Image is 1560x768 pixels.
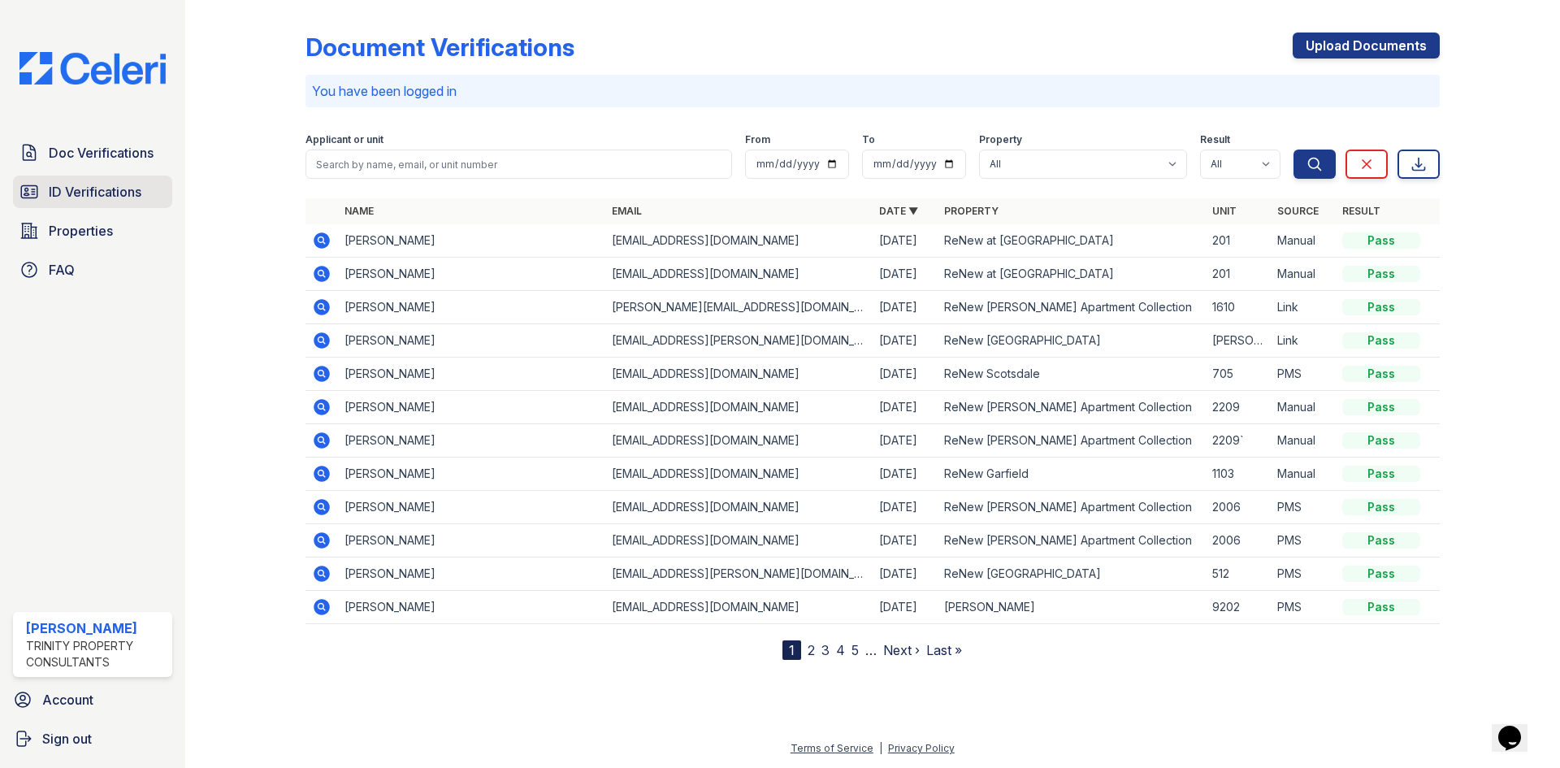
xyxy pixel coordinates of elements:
img: CE_Logo_Blue-a8612792a0a2168367f1c8372b55b34899dd931a85d93a1a3d3e32e68fde9ad4.png [6,52,179,85]
a: FAQ [13,254,172,286]
td: 2006 [1206,491,1271,524]
td: Manual [1271,391,1336,424]
td: Manual [1271,458,1336,491]
a: Source [1277,205,1319,217]
td: [PERSON_NAME] [338,591,605,624]
label: Property [979,133,1022,146]
td: [DATE] [873,358,938,391]
td: Manual [1271,258,1336,291]
p: You have been logged in [312,81,1433,101]
td: 1610 [1206,291,1271,324]
div: Pass [1342,532,1420,549]
div: [PERSON_NAME] [26,618,166,638]
td: Manual [1271,424,1336,458]
td: PMS [1271,591,1336,624]
div: Pass [1342,599,1420,615]
a: Name [344,205,374,217]
td: PMS [1271,491,1336,524]
td: [PERSON_NAME] [338,458,605,491]
td: [DATE] [873,224,938,258]
a: 5 [851,642,859,658]
span: Doc Verifications [49,143,154,163]
div: Document Verifications [305,33,574,62]
td: [PERSON_NAME] [938,591,1205,624]
td: [EMAIL_ADDRESS][DOMAIN_NAME] [605,458,873,491]
td: [EMAIL_ADDRESS][PERSON_NAME][DOMAIN_NAME] [605,558,873,591]
a: Doc Verifications [13,137,172,169]
label: Applicant or unit [305,133,383,146]
div: Pass [1342,466,1420,482]
td: [DATE] [873,458,938,491]
a: Email [612,205,642,217]
div: Pass [1342,432,1420,449]
div: Pass [1342,399,1420,415]
td: ReNew Garfield [938,458,1205,491]
td: Link [1271,324,1336,358]
a: Property [944,205,999,217]
a: 2 [808,642,815,658]
a: 4 [836,642,845,658]
div: | [879,742,882,754]
span: … [865,640,877,660]
td: ReNew [PERSON_NAME] Apartment Collection [938,391,1205,424]
td: PMS [1271,524,1336,558]
a: Result [1342,205,1380,217]
td: [PERSON_NAME] [338,558,605,591]
label: From [745,133,770,146]
td: [PERSON_NAME] [338,424,605,458]
label: To [862,133,875,146]
td: [DATE] [873,524,938,558]
a: Sign out [6,722,179,755]
div: Pass [1342,499,1420,515]
td: ReNew at [GEOGRAPHIC_DATA] [938,258,1205,291]
td: [PERSON_NAME] [338,524,605,558]
td: [DATE] [873,424,938,458]
a: Properties [13,215,172,247]
input: Search by name, email, or unit number [305,150,732,179]
td: ReNew [GEOGRAPHIC_DATA] [938,558,1205,591]
td: 201 [1206,258,1271,291]
span: ID Verifications [49,182,141,202]
td: Manual [1271,224,1336,258]
td: [PERSON_NAME] [338,291,605,324]
td: [DATE] [873,491,938,524]
td: 9202 [1206,591,1271,624]
td: [DATE] [873,591,938,624]
a: Last » [926,642,962,658]
td: [PERSON_NAME] [338,391,605,424]
td: [EMAIL_ADDRESS][DOMAIN_NAME] [605,591,873,624]
td: [EMAIL_ADDRESS][DOMAIN_NAME] [605,391,873,424]
td: [EMAIL_ADDRESS][DOMAIN_NAME] [605,358,873,391]
td: [DATE] [873,391,938,424]
div: Pass [1342,366,1420,382]
td: PMS [1271,358,1336,391]
td: [DATE] [873,291,938,324]
a: Upload Documents [1293,33,1440,59]
td: 705 [1206,358,1271,391]
td: ReNew [PERSON_NAME] Apartment Collection [938,491,1205,524]
div: Trinity Property Consultants [26,638,166,670]
label: Result [1200,133,1230,146]
td: Link [1271,291,1336,324]
span: Account [42,690,93,709]
td: ReNew [PERSON_NAME] Apartment Collection [938,291,1205,324]
div: Pass [1342,232,1420,249]
span: Sign out [42,729,92,748]
td: [PERSON_NAME] 1A-103 [1206,324,1271,358]
a: Privacy Policy [888,742,955,754]
span: Properties [49,221,113,241]
td: [PERSON_NAME] [338,224,605,258]
div: Pass [1342,332,1420,349]
td: [DATE] [873,558,938,591]
td: [DATE] [873,324,938,358]
td: [PERSON_NAME] [338,491,605,524]
td: [EMAIL_ADDRESS][DOMAIN_NAME] [605,224,873,258]
a: Next › [883,642,920,658]
td: [PERSON_NAME] [338,324,605,358]
td: 512 [1206,558,1271,591]
td: 1103 [1206,458,1271,491]
a: Terms of Service [791,742,873,754]
a: Date ▼ [879,205,918,217]
td: ReNew Scotsdale [938,358,1205,391]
